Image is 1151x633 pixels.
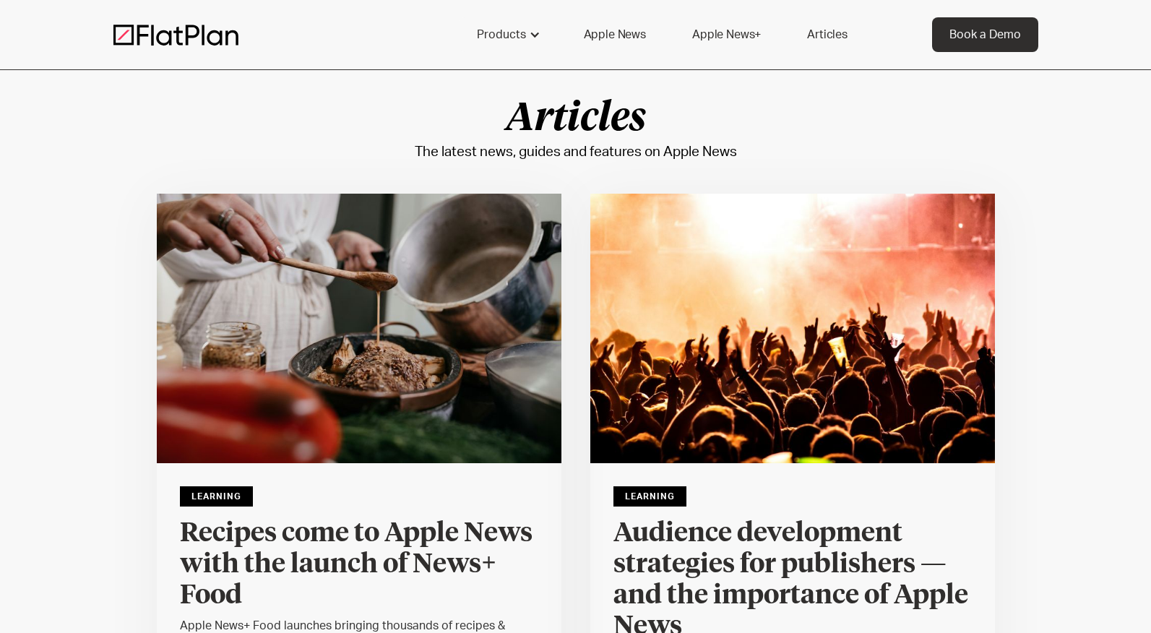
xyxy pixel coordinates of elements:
a: Book a Demo [932,17,1038,52]
em: Articles [506,100,646,139]
div: Learning [613,486,686,507]
div: The latest news, guides and features on Apple News [415,140,737,165]
a: Recipes come to Apple News with the launch of News+ Food [180,518,538,619]
div: Learning [180,486,253,507]
div: Book a Demo [949,26,1021,43]
div: Products [477,26,526,43]
a: Apple News+ [675,17,778,52]
a: Articles [790,17,865,52]
a: Apple News [566,17,663,52]
h4: Recipes come to Apple News with the launch of News+ Food [180,518,538,611]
